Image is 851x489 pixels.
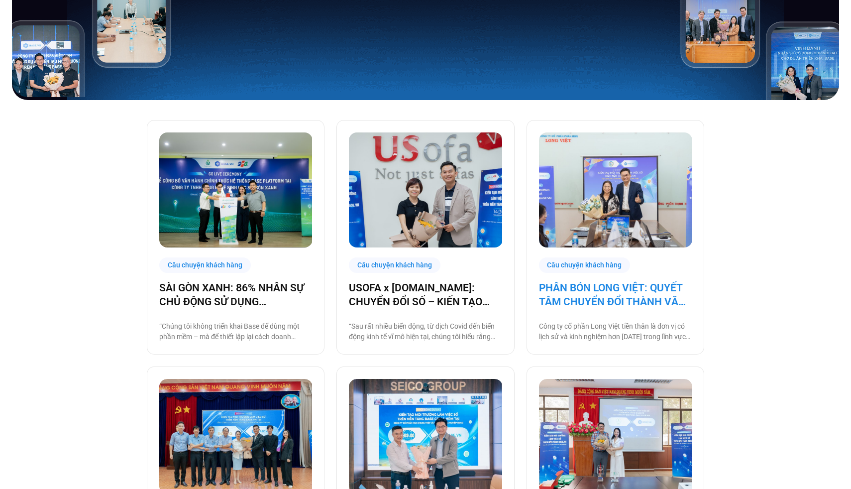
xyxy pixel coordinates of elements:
[539,281,692,309] a: PHÂN BÓN LONG VIỆT: QUYẾT TÂM CHUYỂN ĐỔI THÀNH VĂN PHÒNG SỐ, GIẢM CÁC THỦ TỤC GIẤY TỜ
[539,321,692,342] p: Công ty cổ phần Long Việt tiền thân là đơn vị có lịch sử và kinh nghiệm hơn [DATE] trong lĩnh vực...
[159,281,312,309] a: SÀI GÒN XANH: 86% NHÂN SỰ CHỦ ĐỘNG SỬ DỤNG [DOMAIN_NAME], ĐẶT NỀN MÓNG CHO MỘT HỆ SINH THÁI SỐ HO...
[349,257,440,273] div: Câu chuyện khách hàng
[159,321,312,342] p: “Chúng tôi không triển khai Base để dùng một phần mềm – mà để thiết lập lại cách doanh nghiệp này...
[349,321,502,342] p: “Sau rất nhiều biến động, từ dịch Covid đến biến động kinh tế vĩ mô hiện tại, chúng tôi hiểu rằng...
[349,281,502,309] a: USOFA x [DOMAIN_NAME]: CHUYỂN ĐỔI SỐ – KIẾN TẠO NỘI LỰC CHINH PHỤC THỊ TRƯỜNG QUỐC TẾ
[159,257,251,273] div: Câu chuyện khách hàng
[539,257,631,273] div: Câu chuyện khách hàng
